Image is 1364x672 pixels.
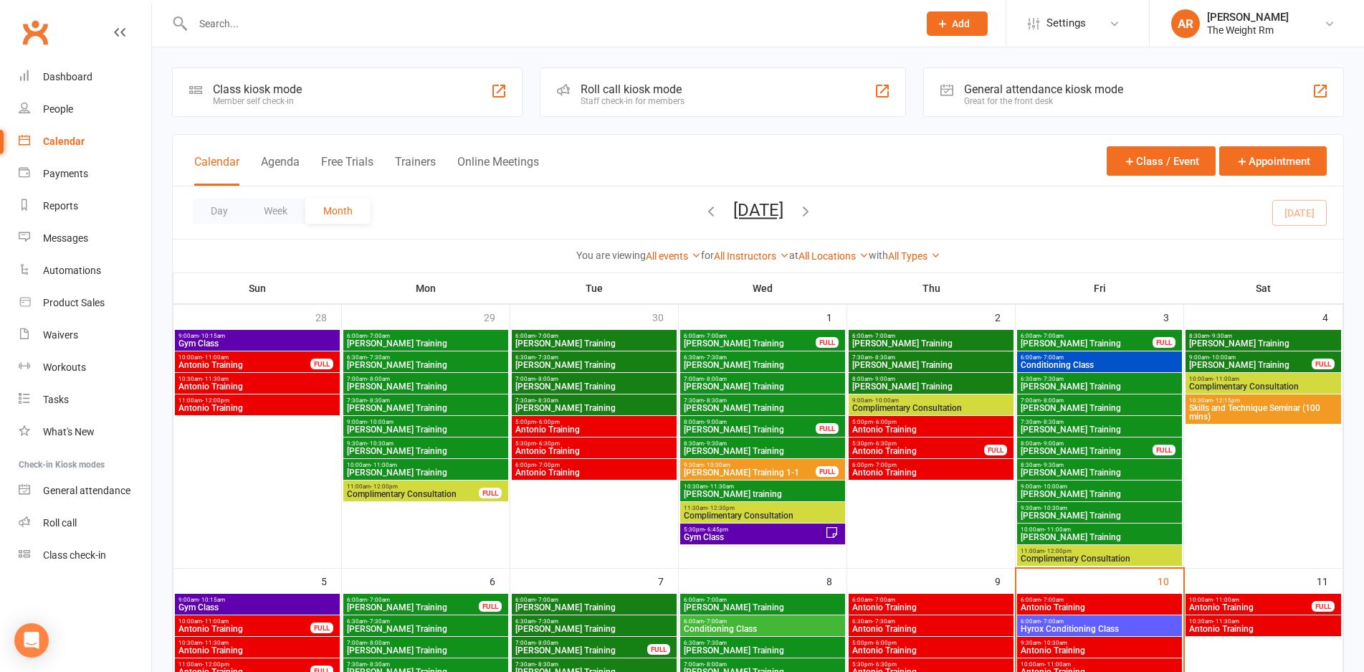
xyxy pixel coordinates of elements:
[1188,333,1338,339] span: 8:30am
[576,250,646,261] strong: You are viewing
[346,447,505,455] span: [PERSON_NAME] Training
[178,397,337,404] span: 11:00am
[873,440,897,447] span: - 6:30pm
[346,468,505,477] span: [PERSON_NAME] Training
[683,483,842,490] span: 10:30am
[1041,419,1064,425] span: - 8:30am
[1044,548,1072,554] span: - 12:00pm
[1188,397,1338,404] span: 10:30am
[1020,490,1179,498] span: [PERSON_NAME] Training
[852,404,1011,412] span: Complimentary Consultation
[515,447,674,455] span: Antonio Training
[17,14,53,50] a: Clubworx
[852,447,985,455] span: Antonio Training
[43,297,105,308] div: Product Sales
[515,361,674,369] span: [PERSON_NAME] Training
[704,354,727,361] span: - 7:30am
[1153,337,1175,348] div: FULL
[535,640,558,646] span: - 8:00am
[704,597,727,603] span: - 7:00am
[536,462,560,468] span: - 7:00pm
[515,333,674,339] span: 6:00am
[683,490,842,498] span: [PERSON_NAME] training
[1041,597,1064,603] span: - 7:00am
[19,351,151,384] a: Workouts
[19,507,151,539] a: Roll call
[346,333,505,339] span: 6:00am
[199,333,225,339] span: - 10:15am
[852,468,1011,477] span: Antonio Training
[535,397,558,404] span: - 8:30am
[852,618,1011,625] span: 6:30am
[1020,511,1179,520] span: [PERSON_NAME] Training
[683,397,842,404] span: 7:30am
[1188,361,1312,369] span: [PERSON_NAME] Training
[457,155,539,186] button: Online Meetings
[367,354,390,361] span: - 7:30am
[367,376,390,382] span: - 8:00am
[178,625,311,633] span: Antonio Training
[679,273,847,303] th: Wed
[479,601,502,612] div: FULL
[261,155,300,186] button: Agenda
[704,462,730,468] span: - 10:30am
[536,440,560,447] span: - 6:30pm
[1188,376,1338,382] span: 10:00am
[852,339,1011,348] span: [PERSON_NAME] Training
[1184,273,1343,303] th: Sat
[1213,618,1239,625] span: - 11:30am
[189,14,908,34] input: Search...
[683,625,842,633] span: Conditioning Class
[683,505,842,511] span: 11:30am
[202,354,229,361] span: - 11:00am
[826,305,846,328] div: 1
[652,305,678,328] div: 30
[683,597,842,603] span: 6:00am
[346,625,505,633] span: [PERSON_NAME] Training
[683,511,842,520] span: Complimentary Consultation
[346,382,505,391] span: [PERSON_NAME] Training
[202,640,229,646] span: - 11:30am
[1041,462,1064,468] span: - 9:30am
[995,305,1015,328] div: 2
[178,354,311,361] span: 10:00am
[1041,333,1064,339] span: - 7:00am
[1020,447,1153,455] span: [PERSON_NAME] Training
[515,440,674,447] span: 5:30pm
[310,359,333,369] div: FULL
[178,603,337,612] span: Gym Class
[683,376,842,382] span: 7:00am
[515,397,674,404] span: 7:30am
[1153,445,1175,455] div: FULL
[43,485,130,496] div: General attendance
[707,483,734,490] span: - 11:30am
[178,376,337,382] span: 10:30am
[852,425,1011,434] span: Antonio Training
[315,305,341,328] div: 28
[346,490,480,498] span: Complimentary Consultation
[1209,333,1232,339] span: - 9:30am
[872,397,899,404] span: - 10:00am
[1207,24,1289,37] div: The Weight Rm
[321,569,341,592] div: 5
[683,333,816,339] span: 6:00am
[1041,397,1064,404] span: - 8:00am
[1219,146,1327,176] button: Appointment
[19,416,151,448] a: What's New
[19,287,151,319] a: Product Sales
[346,597,480,603] span: 6:00am
[852,361,1011,369] span: [PERSON_NAME] Training
[19,158,151,190] a: Payments
[683,419,816,425] span: 8:00am
[1322,305,1342,328] div: 4
[1016,273,1184,303] th: Fri
[178,382,337,391] span: Antonio Training
[1317,569,1342,592] div: 11
[202,397,229,404] span: - 12:00pm
[816,466,839,477] div: FULL
[479,488,502,498] div: FULL
[852,382,1011,391] span: [PERSON_NAME] Training
[1209,354,1236,361] span: - 10:00am
[346,603,480,612] span: [PERSON_NAME] Training
[346,425,505,434] span: [PERSON_NAME] Training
